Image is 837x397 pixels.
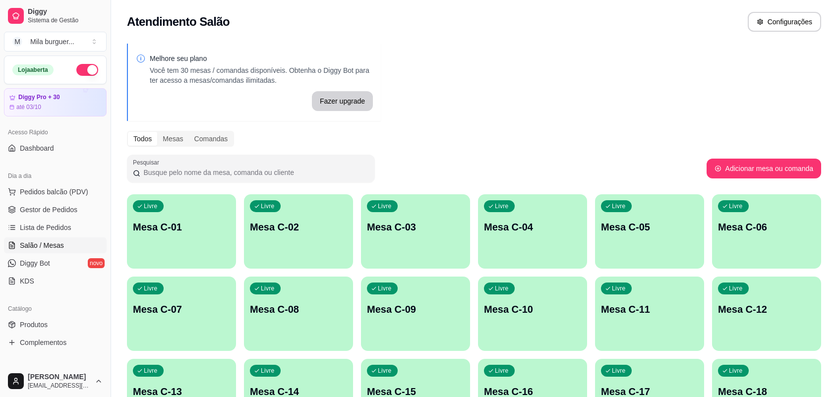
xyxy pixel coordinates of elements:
[595,194,704,269] button: LivreMesa C-05
[748,12,821,32] button: Configurações
[144,284,158,292] p: Livre
[244,194,353,269] button: LivreMesa C-02
[4,168,107,184] div: Dia a dia
[150,65,373,85] p: Você tem 30 mesas / comandas disponíveis. Obtenha o Diggy Bot para ter acesso a mesas/comandas il...
[12,64,54,75] div: Loja aberta
[601,220,698,234] p: Mesa C-05
[127,14,230,30] h2: Atendimento Salão
[729,367,743,375] p: Livre
[495,367,509,375] p: Livre
[261,202,275,210] p: Livre
[4,369,107,393] button: [PERSON_NAME][EMAIL_ADDRESS][DOMAIN_NAME]
[28,382,91,390] span: [EMAIL_ADDRESS][DOMAIN_NAME]
[4,88,107,116] a: Diggy Pro + 30até 03/10
[20,276,34,286] span: KDS
[133,302,230,316] p: Mesa C-07
[4,237,107,253] a: Salão / Mesas
[707,159,821,178] button: Adicionar mesa ou comanda
[20,143,54,153] span: Dashboard
[4,335,107,350] a: Complementos
[495,284,509,292] p: Livre
[484,220,581,234] p: Mesa C-04
[4,220,107,235] a: Lista de Pedidos
[150,54,373,63] p: Melhore seu plano
[28,7,103,16] span: Diggy
[718,220,815,234] p: Mesa C-06
[4,184,107,200] button: Pedidos balcão (PDV)
[250,220,347,234] p: Mesa C-02
[127,277,236,351] button: LivreMesa C-07
[4,140,107,156] a: Dashboard
[4,255,107,271] a: Diggy Botnovo
[20,223,71,232] span: Lista de Pedidos
[128,132,157,146] div: Todos
[4,301,107,317] div: Catálogo
[478,194,587,269] button: LivreMesa C-04
[601,302,698,316] p: Mesa C-11
[261,284,275,292] p: Livre
[729,284,743,292] p: Livre
[20,258,50,268] span: Diggy Bot
[28,16,103,24] span: Sistema de Gestão
[140,168,369,177] input: Pesquisar
[261,367,275,375] p: Livre
[378,284,392,292] p: Livre
[144,202,158,210] p: Livre
[157,132,188,146] div: Mesas
[20,205,77,215] span: Gestor de Pedidos
[4,124,107,140] div: Acesso Rápido
[250,302,347,316] p: Mesa C-08
[4,32,107,52] button: Select a team
[189,132,234,146] div: Comandas
[495,202,509,210] p: Livre
[712,277,821,351] button: LivreMesa C-12
[612,202,626,210] p: Livre
[18,94,60,101] article: Diggy Pro + 30
[729,202,743,210] p: Livre
[127,194,236,269] button: LivreMesa C-01
[20,320,48,330] span: Produtos
[4,273,107,289] a: KDS
[133,220,230,234] p: Mesa C-01
[76,64,98,76] button: Alterar Status
[244,277,353,351] button: LivreMesa C-08
[378,202,392,210] p: Livre
[612,284,626,292] p: Livre
[612,367,626,375] p: Livre
[367,302,464,316] p: Mesa C-09
[4,202,107,218] a: Gestor de Pedidos
[595,277,704,351] button: LivreMesa C-11
[144,367,158,375] p: Livre
[361,194,470,269] button: LivreMesa C-03
[12,37,22,47] span: M
[312,91,373,111] button: Fazer upgrade
[20,187,88,197] span: Pedidos balcão (PDV)
[712,194,821,269] button: LivreMesa C-06
[367,220,464,234] p: Mesa C-03
[20,240,64,250] span: Salão / Mesas
[133,158,163,167] label: Pesquisar
[478,277,587,351] button: LivreMesa C-10
[16,103,41,111] article: até 03/10
[4,317,107,333] a: Produtos
[484,302,581,316] p: Mesa C-10
[20,338,66,347] span: Complementos
[28,373,91,382] span: [PERSON_NAME]
[30,37,74,47] div: Mila burguer ...
[718,302,815,316] p: Mesa C-12
[378,367,392,375] p: Livre
[361,277,470,351] button: LivreMesa C-09
[4,4,107,28] a: DiggySistema de Gestão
